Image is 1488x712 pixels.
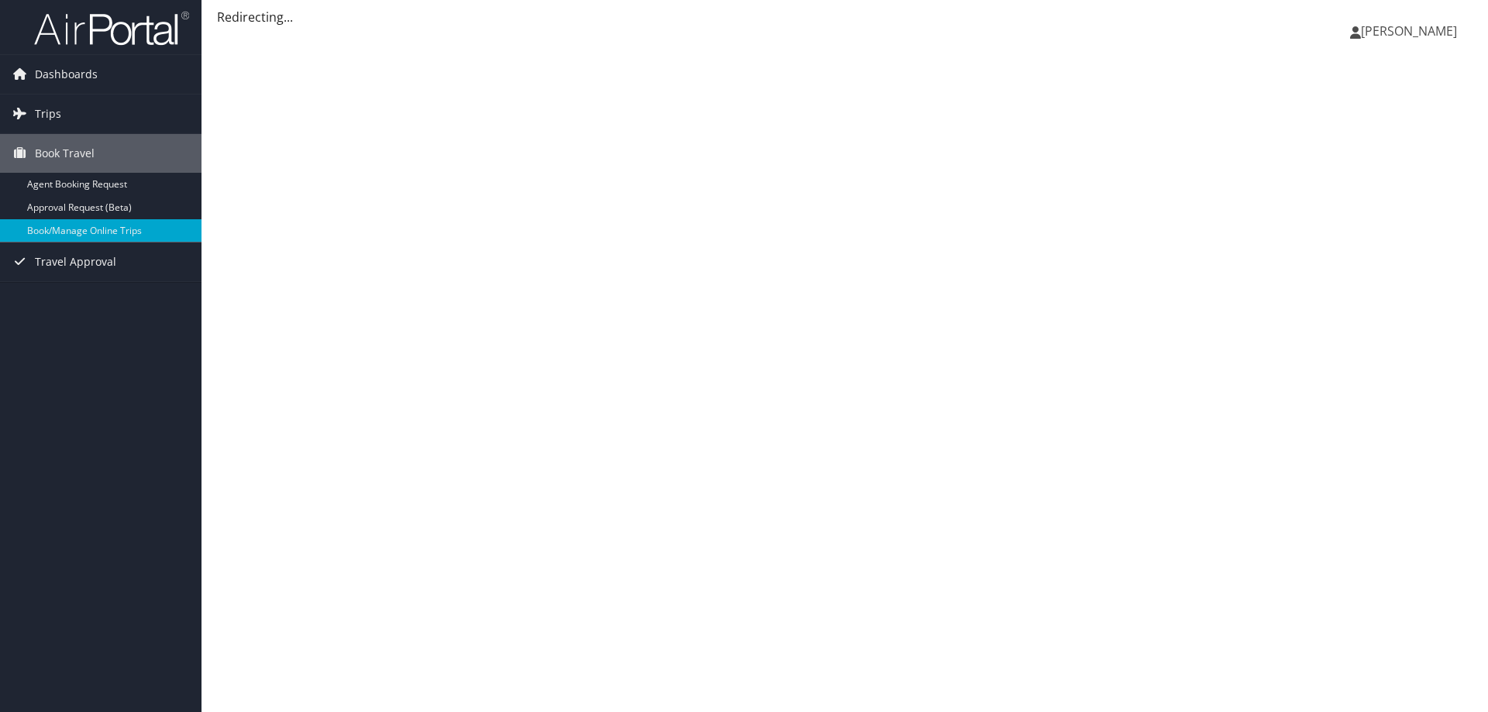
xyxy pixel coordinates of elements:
[35,95,61,133] span: Trips
[1350,8,1472,54] a: [PERSON_NAME]
[35,55,98,94] span: Dashboards
[35,134,95,173] span: Book Travel
[217,8,1472,26] div: Redirecting...
[35,242,116,281] span: Travel Approval
[1361,22,1457,40] span: [PERSON_NAME]
[34,10,189,46] img: airportal-logo.png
